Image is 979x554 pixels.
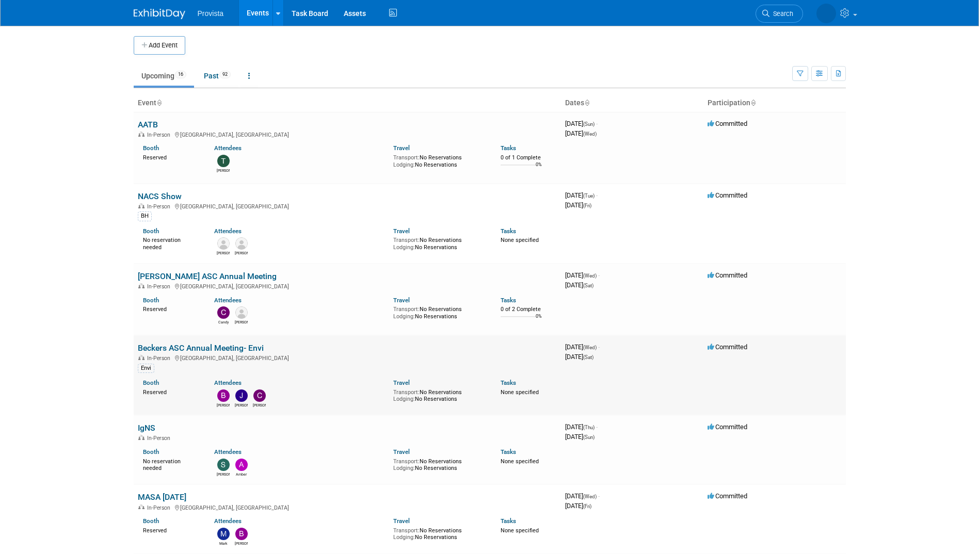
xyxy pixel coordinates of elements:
div: [GEOGRAPHIC_DATA], [GEOGRAPHIC_DATA] [138,282,557,290]
span: Lodging: [393,396,415,402]
a: Attendees [214,227,242,235]
div: No reservation needed [143,456,199,472]
div: Mark Maki [217,540,230,546]
div: Beth Chan [217,402,230,408]
span: [DATE] [565,353,593,361]
img: In-Person Event [138,203,145,208]
a: [PERSON_NAME] ASC Annual Meeting [138,271,277,281]
span: [DATE] [565,343,600,351]
span: - [596,423,598,431]
span: None specified [501,389,539,396]
th: Participation [703,94,846,112]
span: (Sat) [583,354,593,360]
span: (Sun) [583,434,595,440]
div: Reserved [143,525,199,534]
a: Upcoming16 [134,66,194,86]
span: Lodging: [393,313,415,320]
span: [DATE] [565,191,598,199]
span: In-Person [147,203,173,210]
a: Attendees [214,448,242,455]
span: - [596,191,598,199]
span: [DATE] [565,201,591,209]
span: Transport: [393,306,420,313]
span: Search [769,10,793,18]
img: In-Person Event [138,283,145,288]
a: Tasks [501,379,516,386]
a: Travel [393,144,410,152]
img: In-Person Event [138,132,145,137]
div: [GEOGRAPHIC_DATA], [GEOGRAPHIC_DATA] [138,130,557,138]
div: Stephanie Miller [217,471,230,477]
a: Tasks [501,144,516,152]
div: [GEOGRAPHIC_DATA], [GEOGRAPHIC_DATA] [138,503,557,511]
a: Booth [143,517,159,525]
span: In-Person [147,504,173,511]
span: (Fri) [583,203,591,208]
span: [DATE] [565,502,591,510]
a: Attendees [214,297,242,304]
div: BH [138,211,152,221]
a: Sort by Start Date [584,99,589,107]
span: [DATE] [565,281,593,289]
span: Committed [708,120,747,127]
span: Lodging: [393,244,415,251]
th: Dates [561,94,703,112]
img: ExhibitDay [134,9,185,19]
img: Mark Maki [217,528,230,540]
img: Rayna Frisby [235,306,248,319]
a: MASA [DATE] [138,492,186,502]
a: Booth [143,379,159,386]
a: Search [756,5,803,23]
span: [DATE] [565,433,595,441]
span: In-Person [147,132,173,138]
a: AATB [138,120,158,129]
div: Reserved [143,387,199,396]
span: - [596,120,598,127]
span: - [598,271,600,279]
span: Lodging: [393,161,415,168]
span: 92 [219,71,231,78]
div: No reservation needed [143,235,199,251]
img: Shai Davis [816,4,836,23]
img: Dean Dennerline [235,237,248,250]
div: Amber Barron [235,471,248,477]
span: - [598,343,600,351]
span: [DATE] [565,120,598,127]
img: In-Person Event [138,435,145,440]
span: In-Person [147,435,173,442]
span: None specified [501,237,539,243]
div: [GEOGRAPHIC_DATA], [GEOGRAPHIC_DATA] [138,202,557,210]
span: [DATE] [565,129,597,137]
button: Add Event [134,36,185,55]
a: Travel [393,379,410,386]
a: Sort by Event Name [156,99,162,107]
div: Reserved [143,304,199,313]
a: Beckers ASC Annual Meeting- Envi [138,343,264,353]
img: Candy Price [217,306,230,319]
div: Beth Chan [235,540,248,546]
div: Dean Dennerline [235,250,248,256]
span: (Sun) [583,121,595,127]
a: Tasks [501,517,516,525]
div: Clifford Parker [253,402,266,408]
span: None specified [501,527,539,534]
div: No Reservations No Reservations [393,304,485,320]
span: Transport: [393,237,420,243]
span: Provista [198,9,224,18]
span: [DATE] [565,492,600,500]
a: Booth [143,297,159,304]
div: No Reservations No Reservations [393,525,485,541]
a: Attendees [214,517,242,525]
a: Travel [393,297,410,304]
a: NACS Show [138,191,182,201]
span: Transport: [393,389,420,396]
span: In-Person [147,355,173,362]
div: Jeff Lawrence [235,402,248,408]
a: Booth [143,448,159,455]
td: 0% [536,162,542,176]
span: In-Person [147,283,173,290]
span: Transport: [393,458,420,465]
span: Committed [708,271,747,279]
a: Travel [393,517,410,525]
span: Committed [708,423,747,431]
